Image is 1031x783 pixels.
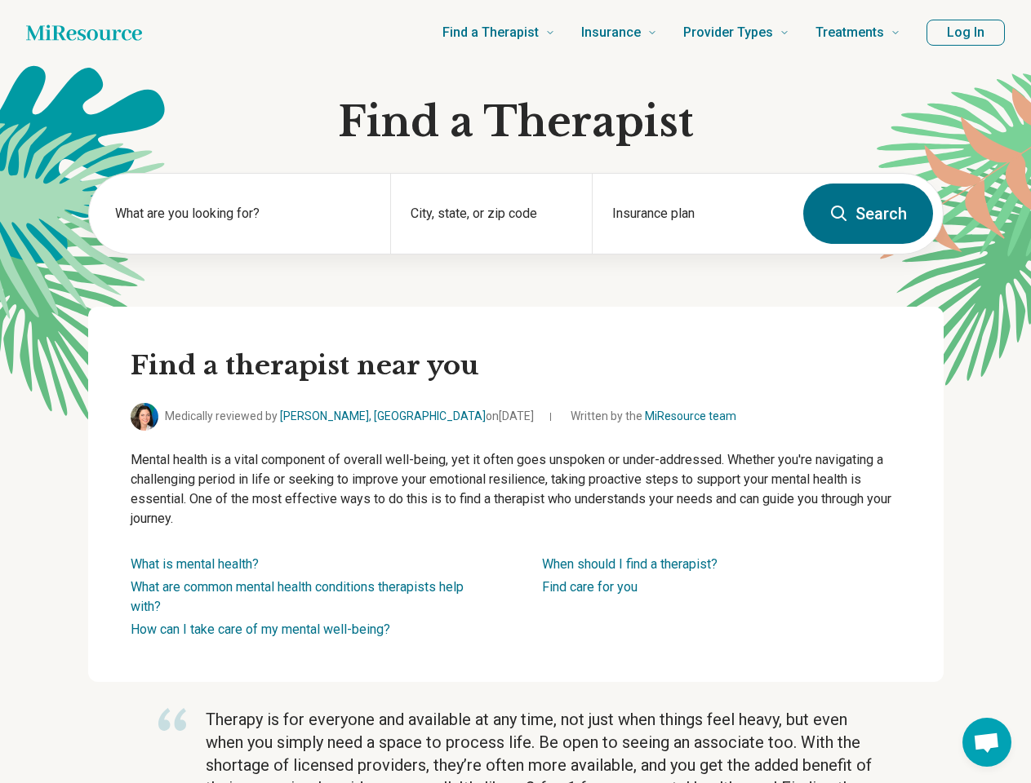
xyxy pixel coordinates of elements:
a: What is mental health? [131,556,259,572]
button: Search [803,184,933,244]
a: When should I find a therapist? [542,556,718,572]
span: on [DATE] [486,409,534,422]
a: [PERSON_NAME], [GEOGRAPHIC_DATA] [280,409,486,422]
button: Log In [927,20,1005,46]
span: Written by the [571,408,736,425]
h1: Find a Therapist [88,98,944,147]
span: Provider Types [683,21,773,44]
span: Treatments [815,21,884,44]
span: Insurance [581,21,641,44]
span: Find a Therapist [442,21,539,44]
span: Medically reviewed by [165,408,534,425]
label: What are you looking for? [115,204,371,223]
a: How can I take care of my mental well-being? [131,622,390,637]
a: Home page [26,16,142,49]
a: MiResource team [645,409,736,422]
h2: Find a therapist near you [131,349,901,383]
div: Open chat [962,718,1011,767]
a: What are common mental health conditions therapists help with? [131,579,464,614]
a: Find care for you [542,579,638,595]
p: Mental health is a vital component of overall well-being, yet it often goes unspoken or under-add... [131,450,901,529]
